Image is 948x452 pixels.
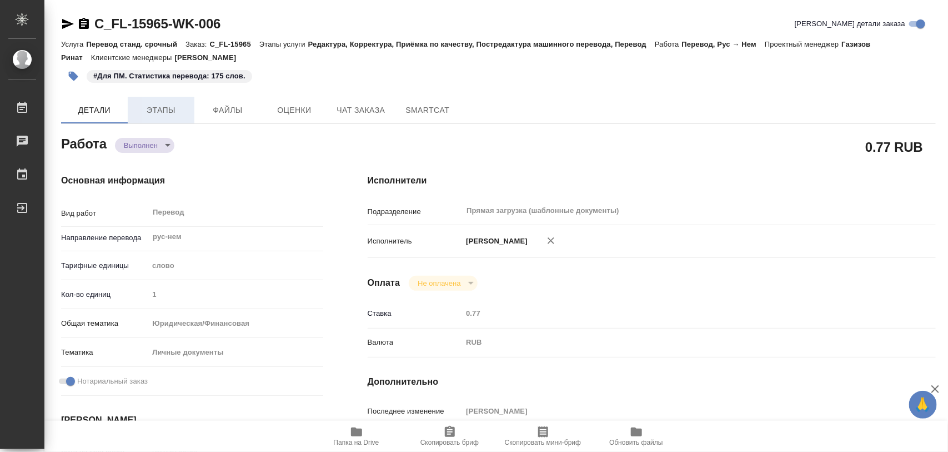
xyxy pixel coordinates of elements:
div: Выполнен [115,138,174,153]
p: Последнее изменение [368,406,463,417]
p: [PERSON_NAME] [175,53,245,62]
span: Чат заказа [334,103,388,117]
div: RUB [462,333,888,352]
span: SmartCat [401,103,454,117]
div: Личные документы [148,343,323,362]
p: Общая тематика [61,318,148,329]
button: Скопировать ссылку для ЯМессенджера [61,17,74,31]
p: Этапы услуги [259,40,308,48]
h4: Дополнительно [368,375,936,389]
span: Папка на Drive [334,439,379,446]
p: Вид работ [61,208,148,219]
div: слово [148,256,323,275]
p: Заказ: [185,40,209,48]
p: Направление перевода [61,232,148,244]
p: Перевод станд. срочный [86,40,185,48]
button: Выполнен [121,141,161,150]
h2: Работа [61,133,107,153]
p: Ставка [368,308,463,319]
input: Пустое поле [462,403,888,419]
input: Пустое поле [462,305,888,321]
span: Файлы [201,103,254,117]
button: Скопировать мини-бриф [496,421,590,452]
span: Оценки [268,103,321,117]
span: Обновить файлы [609,439,663,446]
p: #Для ПМ. Статистика перевода: 175 слов. [93,71,245,82]
button: Обновить файлы [590,421,683,452]
input: Пустое поле [148,286,323,302]
p: Тарифные единицы [61,260,148,271]
div: Юридическая/Финансовая [148,314,323,333]
span: Этапы [134,103,188,117]
p: Исполнитель [368,236,463,247]
span: Скопировать бриф [420,439,479,446]
span: 🙏 [914,393,932,416]
span: Нотариальный заказ [77,376,148,387]
span: Для ПМ. Статистика перевода: 175 слов. [86,71,253,80]
button: Папка на Drive [310,421,403,452]
button: Скопировать бриф [403,421,496,452]
p: Тематика [61,347,148,358]
p: Перевод, Рус → Нем [682,40,765,48]
p: Валюта [368,337,463,348]
button: Добавить тэг [61,64,86,88]
p: Проектный менеджер [765,40,841,48]
button: Удалить исполнителя [539,229,563,253]
p: Работа [655,40,682,48]
button: 🙏 [909,391,937,419]
span: [PERSON_NAME] детали заказа [795,18,905,29]
div: Выполнен [409,276,477,291]
h4: Основная информация [61,174,323,187]
h2: 0.77 RUB [865,137,923,156]
p: Услуга [61,40,86,48]
button: Скопировать ссылку [77,17,91,31]
h4: Исполнители [368,174,936,187]
p: Кол-во единиц [61,289,148,300]
a: C_FL-15965-WK-006 [94,16,220,31]
p: Редактура, Корректура, Приёмка по качеству, Постредактура машинного перевода, Перевод [308,40,655,48]
p: C_FL-15965 [210,40,259,48]
span: Детали [68,103,121,117]
p: Подразделение [368,206,463,217]
h4: [PERSON_NAME] [61,414,323,427]
span: Скопировать мини-бриф [505,439,581,446]
button: Не оплачена [414,279,464,288]
p: [PERSON_NAME] [462,236,528,247]
p: Клиентские менеджеры [91,53,175,62]
h4: Оплата [368,276,400,290]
